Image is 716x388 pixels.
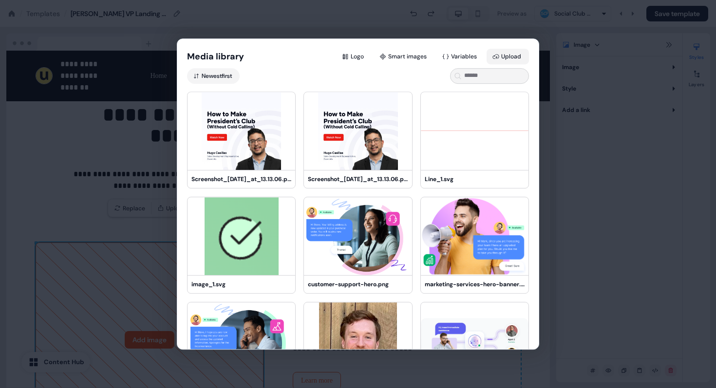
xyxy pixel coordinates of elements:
[425,174,525,184] div: Line_1.svg
[188,197,295,275] img: image_1.svg
[421,302,528,380] img: justcall_3.webp
[304,197,412,275] img: customer-support-hero.png
[425,279,525,289] div: marketing-services-hero-banner.png
[188,92,295,170] img: Screenshot_2025-08-22_at_13.13.06.png
[187,68,240,84] button: Newestfirst
[187,51,244,62] button: Media library
[487,49,529,64] button: Upload
[304,302,412,380] img: Rory_Costello.jpeg
[191,174,291,184] div: Screenshot_[DATE]_at_13.13.06.png
[374,49,434,64] button: Smart images
[436,49,485,64] button: Variables
[304,92,412,170] img: Screenshot_2025-08-22_at_13.13.06.png
[308,279,408,289] div: customer-support-hero.png
[308,174,408,184] div: Screenshot_[DATE]_at_13.13.06.png
[191,279,291,289] div: image_1.svg
[336,49,372,64] button: Logo
[421,197,528,275] img: marketing-services-hero-banner.png
[188,302,295,380] img: customer-success-hero.png
[421,92,528,170] img: Line_1.svg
